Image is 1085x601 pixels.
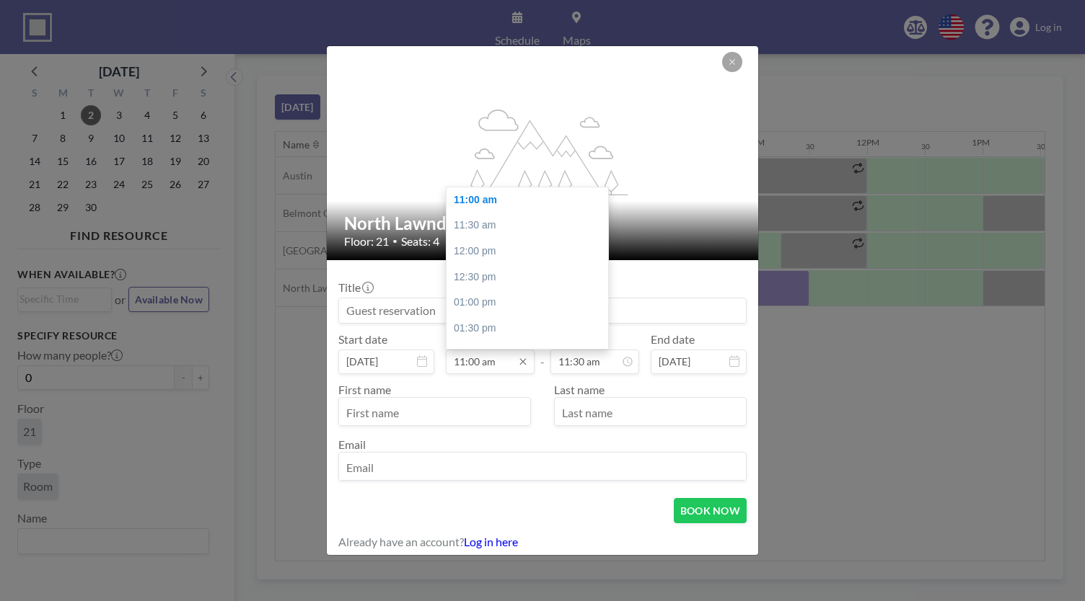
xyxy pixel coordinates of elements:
[540,337,545,369] span: -
[554,383,605,396] label: Last name
[401,234,439,249] span: Seats: 4
[447,239,615,264] div: 12:00 pm
[458,108,628,195] g: flex-grow: 1.2;
[344,234,389,249] span: Floor: 21
[447,341,615,367] div: 02:00 pm
[447,213,615,239] div: 11:30 am
[338,535,464,549] span: Already have an account?
[338,280,372,295] label: Title
[338,383,391,396] label: First name
[338,437,366,451] label: Email
[555,401,746,425] input: Last name
[339,298,746,323] input: Guest reservation
[344,213,742,234] h2: North Lawndale
[447,187,615,213] div: 11:00 am
[674,498,747,523] button: BOOK NOW
[339,401,530,425] input: First name
[339,455,746,480] input: Email
[447,316,615,342] div: 01:30 pm
[447,290,615,316] div: 01:00 pm
[447,264,615,290] div: 12:30 pm
[392,236,397,246] span: •
[464,535,518,548] a: Log in here
[651,332,695,347] label: End date
[338,332,387,347] label: Start date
